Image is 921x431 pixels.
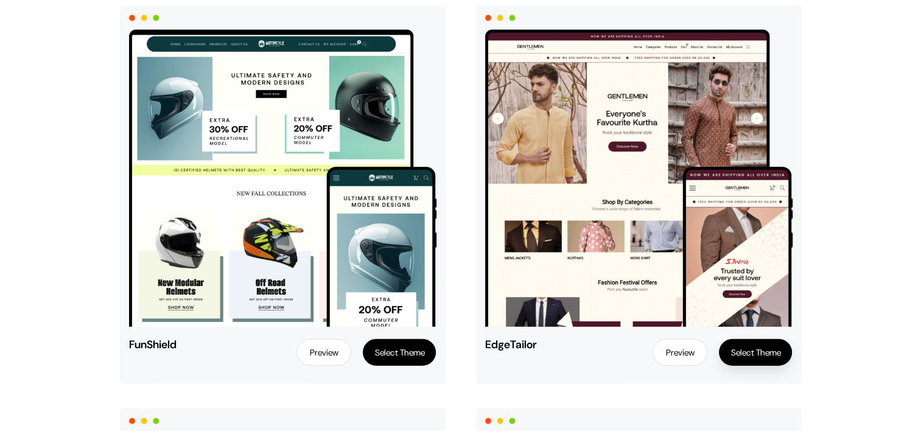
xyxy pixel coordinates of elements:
button: Select Theme [719,339,792,366]
span: FunShield [129,339,219,350]
img: edgetailor.png [485,30,793,327]
button: Select Theme [363,339,436,366]
span: EdgeTailor [485,339,575,350]
a: Preview [296,339,351,366]
img: funshield.png [129,30,436,327]
a: Preview [653,339,707,366]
